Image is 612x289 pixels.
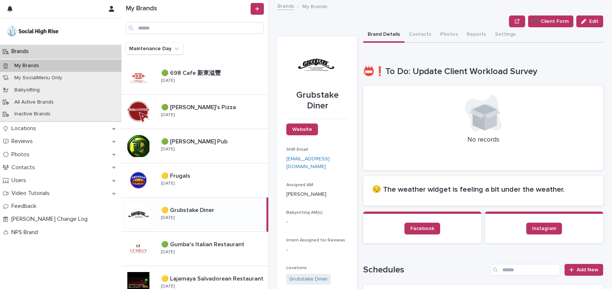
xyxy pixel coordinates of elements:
p: Locations [8,125,42,132]
p: - [286,246,349,254]
a: 🟡 Frugals🟡 Frugals [DATE] [121,163,268,198]
p: NPS Brand [8,229,44,236]
p: [DATE] [161,147,174,152]
a: 🟢 [PERSON_NAME]'s Pizza🟢 [PERSON_NAME]'s Pizza [DATE] [121,95,268,129]
p: Grubstake Diner [286,90,349,111]
span: ➕ Client Form [533,18,569,25]
input: Search [490,264,560,276]
p: Feedback [8,203,42,210]
a: Grubstake Diner [289,275,328,283]
p: [PERSON_NAME] Change Log [8,216,93,223]
p: Video Tutorials [8,190,56,197]
a: Instagram [526,223,562,234]
a: Facebook [404,223,440,234]
button: ➕ Client Form [528,15,573,27]
p: [PERSON_NAME] [286,191,349,198]
button: Contacts [404,27,436,43]
p: 🟢 Gumba's Italian Restaurant [161,240,246,248]
p: [DATE] [161,181,174,186]
button: Edit [576,15,603,27]
p: Photos [8,151,35,158]
h2: 😔 The weather widget is feeling a bit under the weather. [372,185,594,194]
span: Locations [286,266,307,270]
p: All Active Brands [8,99,60,105]
p: 🟢 [PERSON_NAME] Pub [161,137,229,145]
h1: 📛❗To Do: Update Client Workload Survey [363,66,603,77]
p: Users [8,177,32,184]
span: Assigned AM [286,183,313,187]
p: No records [372,136,594,144]
p: [DATE] [161,78,174,83]
span: Website [292,127,312,132]
span: Babysitting AM(s) [286,210,323,215]
h1: My Brands [126,5,249,13]
p: 🟢 698 Cafe 新東溢豐 [161,68,222,77]
p: Babysitting [8,87,46,93]
span: Add New [577,267,598,272]
button: Maintenance Day [126,43,184,55]
span: Intern Assigned for Reviews [286,238,345,243]
span: Edit [589,19,598,24]
p: My Brands [302,2,327,10]
p: [DATE] [161,215,174,220]
a: Add New [565,264,603,276]
p: Reviews [8,138,39,145]
a: 🟢 698 Cafe 新東溢豐🟢 698 Cafe 新東溢豐 [DATE] [121,60,268,95]
p: My Brands [8,63,45,69]
a: 🟢 Gumba's Italian Restaurant🟢 Gumba's Italian Restaurant [DATE] [121,232,268,266]
p: [DATE] [161,284,174,289]
a: 🟡 Grubstake Diner🟡 Grubstake Diner [DATE] [121,198,268,232]
p: [DATE] [161,250,174,255]
button: Reports [462,27,491,43]
input: Search [126,22,264,34]
p: 🟡 Grubstake Diner [161,205,216,214]
p: 🟡 Lajamaya Salvadorean Restaurant [161,274,265,282]
button: Brand Details [363,27,404,43]
a: Brands [277,1,294,10]
span: SHR Email [286,147,308,152]
button: Photos [436,27,462,43]
span: Instagram [532,226,556,231]
button: Settings [491,27,520,43]
h1: Schedules [363,265,487,275]
p: Brands [8,48,35,55]
img: o5DnuTxEQV6sW9jFYBBf [6,24,60,39]
a: Website [286,123,318,135]
p: My SocialMenu Only [8,75,68,81]
p: Contacts [8,164,41,171]
p: Inactive Brands [8,111,56,117]
p: [DATE] [161,112,174,118]
p: - [286,218,349,226]
a: [EMAIL_ADDRESS][DOMAIN_NAME] [286,156,330,169]
p: 🟢 [PERSON_NAME]'s Pizza [161,102,237,111]
a: 🟢 [PERSON_NAME] Pub🟢 [PERSON_NAME] Pub [DATE] [121,129,268,163]
span: Facebook [410,226,434,231]
p: 🟡 Frugals [161,171,192,180]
